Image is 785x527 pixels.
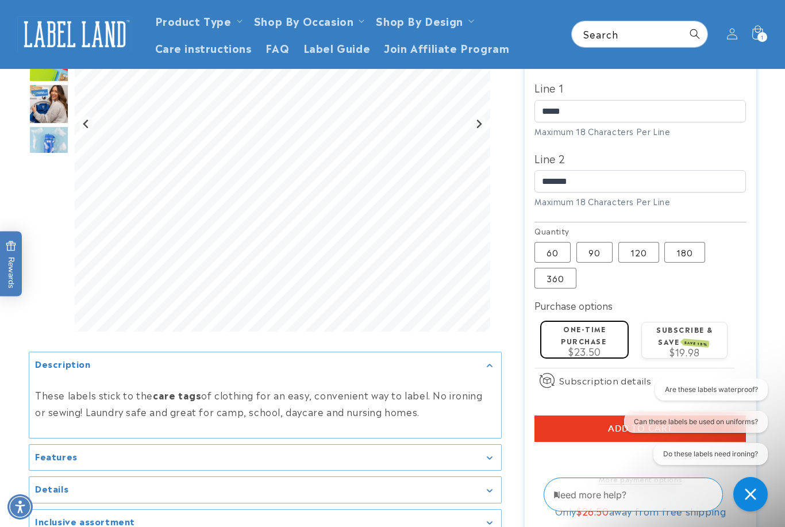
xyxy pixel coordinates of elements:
img: Label Land [17,16,132,52]
a: FAQ [259,34,297,61]
p: These labels stick to the of clothing for an easy, convenient way to label. No ironing or sewing!... [35,387,495,421]
h2: Description [35,358,91,370]
div: Go to slide 6 [29,84,69,124]
div: Maximum 18 Characters Per Line [534,125,746,137]
label: 360 [534,268,576,288]
label: 90 [576,242,613,263]
a: Product Type [155,13,232,28]
label: One-time purchase [561,324,606,346]
iframe: Gorgias Floating Chat [544,473,774,516]
iframe: Sign Up via Text for Offers [9,435,145,470]
button: Add to cart [534,416,746,442]
summary: Shop By Occasion [247,7,370,34]
strong: care tags [153,388,201,402]
div: Maximum 18 Characters Per Line [534,195,746,207]
span: FAQ [265,41,290,54]
span: Subscription details [559,374,651,387]
legend: Quantity [534,225,570,237]
a: Label Land [13,12,137,56]
label: Line 1 [534,78,746,97]
span: $19.98 [669,345,700,359]
button: Next slide [471,116,487,132]
img: Stick N' Wear® Labels - Label Land [29,126,69,166]
label: Subscribe & save [656,324,713,347]
button: Search [682,21,707,47]
a: Join Affiliate Program [377,34,516,61]
span: $23.50 [568,344,601,358]
span: Care instructions [155,41,252,54]
span: SAVE 15% [683,338,710,348]
div: Only away from free shipping [534,505,746,517]
summary: Description [29,352,501,378]
h2: Inclusive assortment [35,516,135,527]
span: Join Affiliate Program [384,41,509,54]
button: Previous slide [79,116,94,132]
iframe: Gorgias live chat conversation starters [607,379,774,475]
summary: Details [29,478,501,503]
label: 120 [618,242,659,263]
span: Label Guide [303,41,371,54]
span: Shop By Occasion [254,14,354,27]
div: Go to slide 7 [29,126,69,166]
summary: Features [29,445,501,471]
span: Rewards [6,240,17,288]
a: Label Guide [297,34,378,61]
span: 1 [761,32,764,42]
label: Purchase options [534,298,613,312]
a: More payment options [534,474,746,484]
img: Stick N' Wear® Labels - Label Land [29,84,69,124]
div: Accessibility Menu [7,494,33,520]
label: Line 2 [534,149,746,167]
summary: Product Type [148,7,247,34]
a: Shop By Design [376,13,463,28]
label: 180 [664,242,705,263]
label: 60 [534,242,571,263]
a: Care instructions [148,34,259,61]
summary: Shop By Design [369,7,478,34]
